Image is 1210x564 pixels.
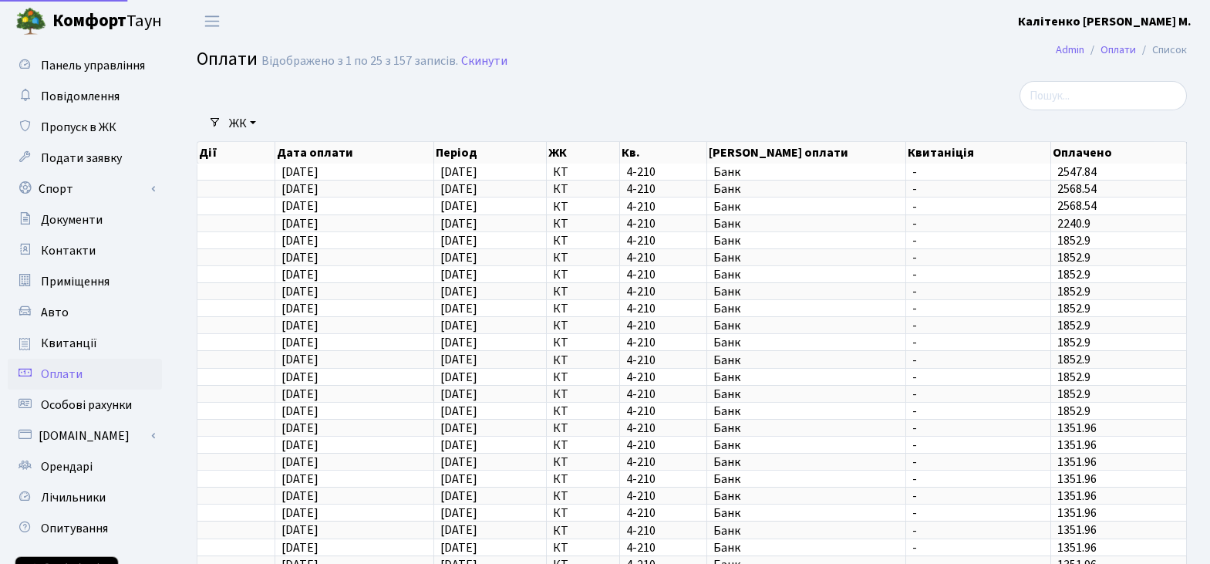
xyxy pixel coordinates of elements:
[912,388,1044,400] span: -
[8,143,162,174] a: Подати заявку
[626,507,701,519] span: 4-210
[713,490,899,502] span: Банк
[197,142,275,164] th: Дії
[281,369,319,386] span: [DATE]
[8,174,162,204] a: Спорт
[281,215,319,232] span: [DATE]
[8,266,162,297] a: Приміщення
[1136,42,1187,59] li: Список
[8,112,162,143] a: Пропуск в ЖК
[8,482,162,513] a: Лічильники
[41,88,120,105] span: Повідомлення
[440,403,477,420] span: [DATE]
[440,454,477,471] span: [DATE]
[8,235,162,266] a: Контакти
[41,211,103,228] span: Документи
[281,437,319,454] span: [DATE]
[1056,42,1084,58] a: Admin
[41,150,122,167] span: Подати заявку
[193,8,231,34] button: Переключити навігацію
[281,266,319,283] span: [DATE]
[713,439,899,451] span: Банк
[713,268,899,281] span: Банк
[912,422,1044,434] span: -
[553,525,612,537] span: КТ
[197,46,258,73] span: Оплати
[912,336,1044,349] span: -
[713,252,899,264] span: Банк
[620,142,708,164] th: Кв.
[626,268,701,281] span: 4-210
[281,232,319,249] span: [DATE]
[912,371,1044,383] span: -
[1057,181,1097,198] span: 2568.54
[1057,505,1097,522] span: 1351.96
[912,525,1044,537] span: -
[41,57,145,74] span: Панель управління
[8,204,162,235] a: Документи
[912,252,1044,264] span: -
[912,235,1044,247] span: -
[281,300,319,317] span: [DATE]
[626,456,701,468] span: 4-210
[713,183,899,195] span: Банк
[713,422,899,434] span: Банк
[713,166,899,178] span: Банк
[8,359,162,390] a: Оплати
[281,334,319,351] span: [DATE]
[8,513,162,544] a: Опитування
[440,488,477,505] span: [DATE]
[440,249,477,266] span: [DATE]
[626,183,701,195] span: 4-210
[553,285,612,298] span: КТ
[281,505,319,522] span: [DATE]
[553,302,612,315] span: КТ
[553,456,612,468] span: КТ
[906,142,1051,164] th: Квитаніція
[440,215,477,232] span: [DATE]
[1020,81,1187,110] input: Пошук...
[281,181,319,198] span: [DATE]
[1057,283,1090,300] span: 1852.9
[1057,403,1090,420] span: 1852.9
[281,420,319,437] span: [DATE]
[553,252,612,264] span: КТ
[461,54,507,69] a: Скинути
[281,317,319,334] span: [DATE]
[1051,142,1187,164] th: Оплачено
[440,369,477,386] span: [DATE]
[713,405,899,417] span: Банк
[440,317,477,334] span: [DATE]
[1057,454,1097,471] span: 1351.96
[626,201,701,213] span: 4-210
[281,522,319,539] span: [DATE]
[626,371,701,383] span: 4-210
[713,525,899,537] span: Банк
[553,183,612,195] span: КТ
[553,405,612,417] span: КТ
[41,119,116,136] span: Пропуск в ЖК
[1057,317,1090,334] span: 1852.9
[713,319,899,332] span: Банк
[223,110,262,137] a: ЖК
[547,142,619,164] th: ЖК
[912,439,1044,451] span: -
[52,8,162,35] span: Таун
[713,201,899,213] span: Банк
[440,300,477,317] span: [DATE]
[8,420,162,451] a: [DOMAIN_NAME]
[713,235,899,247] span: Банк
[553,439,612,451] span: КТ
[281,198,319,215] span: [DATE]
[553,235,612,247] span: КТ
[261,54,458,69] div: Відображено з 1 по 25 з 157 записів.
[912,354,1044,366] span: -
[8,50,162,81] a: Панель управління
[626,422,701,434] span: 4-210
[626,235,701,247] span: 4-210
[1057,369,1090,386] span: 1852.9
[1018,13,1191,30] b: Калітенко [PERSON_NAME] М.
[1057,198,1097,215] span: 2568.54
[1057,300,1090,317] span: 1852.9
[440,164,477,181] span: [DATE]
